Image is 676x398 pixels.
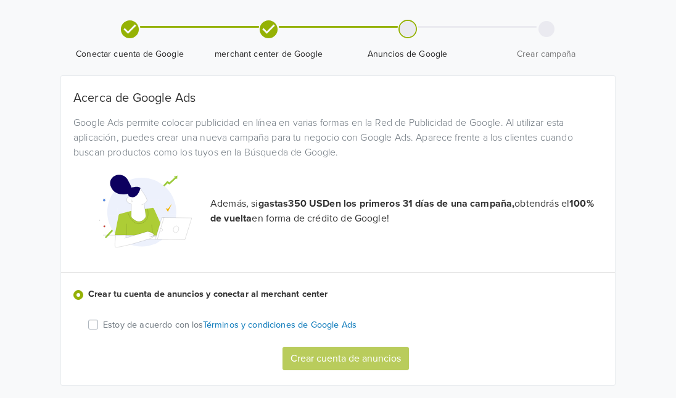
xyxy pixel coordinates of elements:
span: Conectar cuenta de Google [65,48,194,60]
span: Crear campaña [482,48,611,60]
p: Además, si obtendrás el en forma de crédito de Google! [210,196,603,226]
span: Anuncios de Google [343,48,472,60]
strong: gastas 350 USD en los primeros 31 días de una campaña, [258,197,515,210]
h5: Acerca de Google Ads [73,91,603,106]
img: Google Promotional Codes [99,165,192,257]
div: Google Ads permite colocar publicidad en línea en varias formas en la Red de Publicidad de Google... [64,115,612,160]
span: merchant center de Google [204,48,333,60]
p: Estoy de acuerdo con los [103,318,357,332]
label: Crear tu cuenta de anuncios y conectar al merchant center [88,288,603,301]
a: Términos y condiciones de Google Ads [203,320,357,330]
